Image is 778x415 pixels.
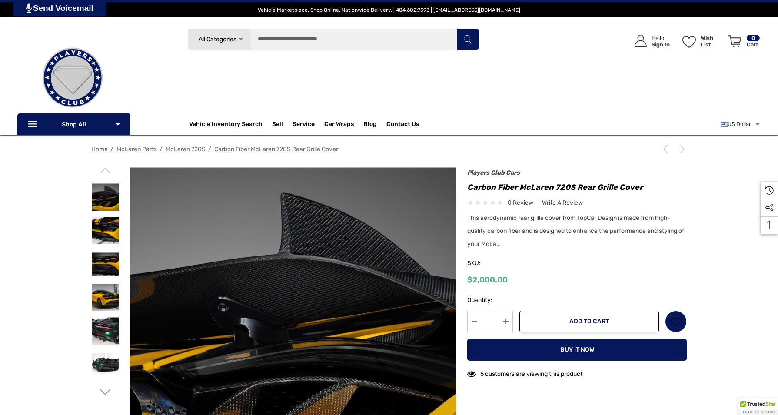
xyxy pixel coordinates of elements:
[91,142,687,157] nav: Breadcrumb
[467,295,513,305] label: Quantity:
[721,116,761,133] a: USD
[189,120,263,130] a: Vehicle Inventory Search
[682,36,696,48] svg: Wish List
[542,197,583,208] a: Write a Review
[324,116,363,133] a: Car Wraps
[17,113,130,135] p: Shop All
[738,398,778,415] div: TrustedSite Certified
[198,36,236,43] span: All Categories
[701,35,724,48] p: Wish List
[100,165,111,176] svg: Go to slide 2 of 2
[671,317,681,327] svg: Wish List
[238,36,244,43] svg: Icon Arrow Down
[678,26,725,56] a: Wish List Wish List
[88,252,123,276] img: Carbon Fiber McLaren 720S Rear Grille Cover
[293,120,315,130] a: Service
[92,317,119,345] img: Carbon Fiber McLaren 720S Rear Grille Cover
[467,180,687,194] h1: Carbon Fiber McLaren 720S Rear Grille Cover
[467,275,508,285] span: $2,000.00
[467,214,684,248] span: This aerodynamic rear grille cover from TopCar Design is made from high-quality carbon fiber and ...
[467,257,511,269] span: SKU:
[665,311,687,332] a: Wish List
[625,26,674,56] a: Sign in
[115,121,121,127] svg: Icon Arrow Down
[765,186,774,195] svg: Recently Viewed
[728,35,741,47] svg: Review Your Cart
[92,183,119,211] img: Carbon Fiber McLaren 720S Rear Grille Cover
[214,146,338,153] a: Carbon Fiber McLaren 720S Rear Grille Cover
[27,120,40,129] svg: Icon Line
[272,120,283,130] span: Sell
[467,169,520,176] a: Players Club Cars
[29,34,116,121] img: Players Club | Cars For Sale
[542,199,583,207] span: Write a Review
[166,146,206,153] a: McLaren 720S
[675,145,687,153] a: Next
[188,28,251,50] a: All Categories Icon Arrow Down Icon Arrow Up
[26,3,32,13] img: PjwhLS0gR2VuZXJhdG9yOiBHcmF2aXQuaW8gLS0+PHN2ZyB4bWxucz0iaHR0cDovL3d3dy53My5vcmcvMjAwMC9zdmciIHhtb...
[747,41,760,48] p: Cart
[258,7,520,13] span: Vehicle Marketplace. Shop Online. Nationwide Delivery. | 404.602.9593 | [EMAIL_ADDRESS][DOMAIN_NAME]
[116,146,157,153] a: McLaren Parts
[386,120,419,130] a: Contact Us
[457,28,479,50] button: Search
[363,120,377,130] a: Blog
[92,217,119,244] img: Carbon Fiber McLaren 720S Rear Grille Cover
[324,120,354,130] span: Car Wraps
[725,26,761,60] a: Cart with 0 items
[652,35,670,41] p: Hello
[88,353,123,376] img: Carbon Fiber McLaren 720S Rear Grille Cover
[272,116,293,133] a: Sell
[467,339,687,361] button: Buy it now
[467,366,582,379] div: 5 customers are viewing this product
[661,145,673,153] a: Previous
[761,221,778,229] svg: Top
[92,284,119,311] img: Carbon Fiber McLaren 720S Rear Grille Cover
[765,203,774,212] svg: Social Media
[100,387,111,398] svg: Go to slide 2 of 2
[652,41,670,48] p: Sign In
[91,146,108,153] a: Home
[508,197,533,208] span: 0 review
[635,35,647,47] svg: Icon User Account
[519,311,659,332] button: Add to Cart
[747,35,760,41] p: 0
